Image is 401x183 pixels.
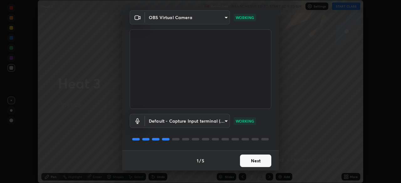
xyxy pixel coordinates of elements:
[145,114,230,128] div: OBS Virtual Camera
[236,118,254,124] p: WORKING
[236,15,254,20] p: WORKING
[199,157,201,164] h4: /
[197,157,199,164] h4: 1
[145,10,230,24] div: OBS Virtual Camera
[240,155,271,167] button: Next
[202,157,204,164] h4: 5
